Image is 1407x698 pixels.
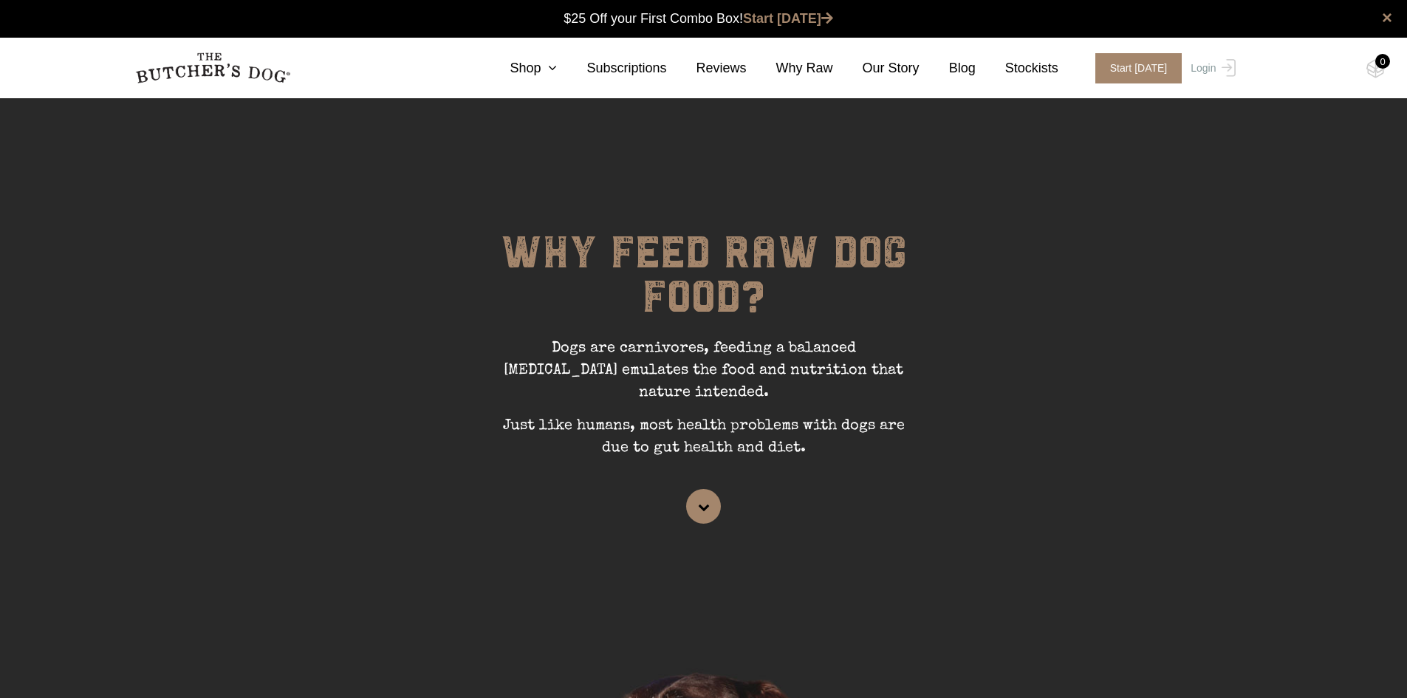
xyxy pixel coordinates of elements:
[743,11,833,26] a: Start [DATE]
[747,58,833,78] a: Why Raw
[1382,9,1392,27] a: close
[557,58,666,78] a: Subscriptions
[482,338,925,415] p: Dogs are carnivores, feeding a balanced [MEDICAL_DATA] emulates the food and nutrition that natur...
[482,230,925,338] h1: WHY FEED RAW DOG FOOD?
[1081,53,1188,83] a: Start [DATE]
[976,58,1058,78] a: Stockists
[1187,53,1235,83] a: Login
[833,58,920,78] a: Our Story
[482,415,925,471] p: Just like humans, most health problems with dogs are due to gut health and diet.
[1366,59,1385,78] img: TBD_Cart-Empty.png
[667,58,747,78] a: Reviews
[1375,54,1390,69] div: 0
[480,58,557,78] a: Shop
[920,58,976,78] a: Blog
[1095,53,1182,83] span: Start [DATE]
